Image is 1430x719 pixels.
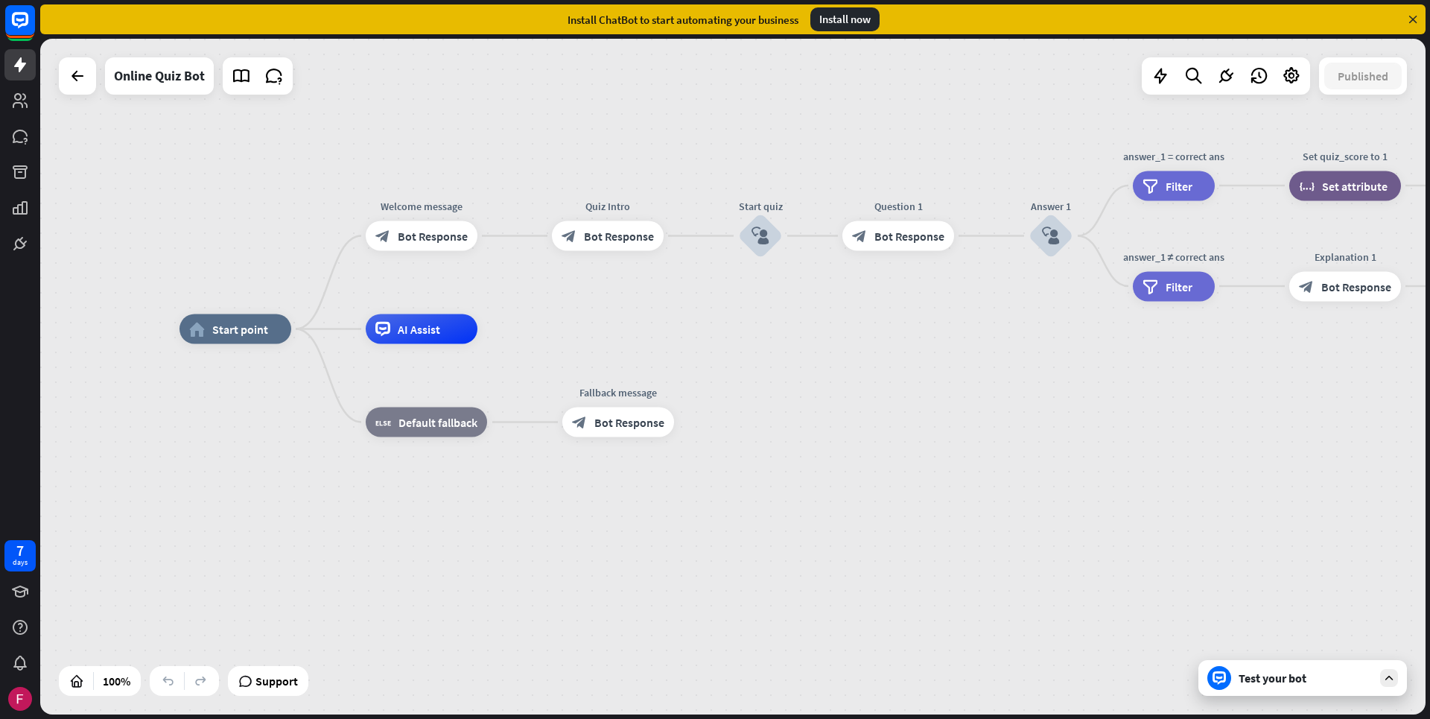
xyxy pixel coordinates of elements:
i: block_user_input [1042,227,1060,245]
div: Install ChatBot to start automating your business [568,13,798,27]
div: 7 [16,544,24,557]
span: Set attribute [1322,178,1388,193]
a: 7 days [4,540,36,571]
div: Set quiz_score to 1 [1278,148,1412,163]
i: block_bot_response [1299,279,1314,294]
span: Bot Response [398,229,468,244]
span: Support [255,669,298,693]
i: block_bot_response [562,229,576,244]
i: block_user_input [751,227,769,245]
div: Question 1 [831,199,965,214]
div: Online Quiz Bot [114,57,205,95]
div: Test your bot [1239,671,1373,685]
div: Answer 1 [1006,199,1096,214]
i: block_fallback [375,415,391,430]
div: answer_1 ≠ correct ans [1122,249,1226,264]
span: AI Assist [398,322,440,337]
button: Open LiveChat chat widget [12,6,57,51]
span: Filter [1166,178,1192,193]
span: Start point [212,322,268,337]
span: Filter [1166,279,1192,294]
div: 100% [98,669,135,693]
i: filter [1143,178,1158,193]
div: Fallback message [551,385,685,400]
button: Published [1324,63,1402,89]
div: Explanation 1 [1278,249,1412,264]
div: Install now [810,7,880,31]
div: Welcome message [355,199,489,214]
span: Bot Response [874,229,944,244]
i: filter [1143,279,1158,294]
i: block_set_attribute [1299,178,1315,193]
span: Bot Response [594,415,664,430]
i: home_2 [189,322,205,337]
div: answer_1 = correct ans [1122,148,1226,163]
div: Quiz Intro [541,199,675,214]
i: block_bot_response [572,415,587,430]
span: Bot Response [1321,279,1391,294]
span: Default fallback [398,415,477,430]
div: Start quiz [716,199,805,214]
div: days [13,557,28,568]
i: block_bot_response [852,229,867,244]
i: block_bot_response [375,229,390,244]
span: Bot Response [584,229,654,244]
